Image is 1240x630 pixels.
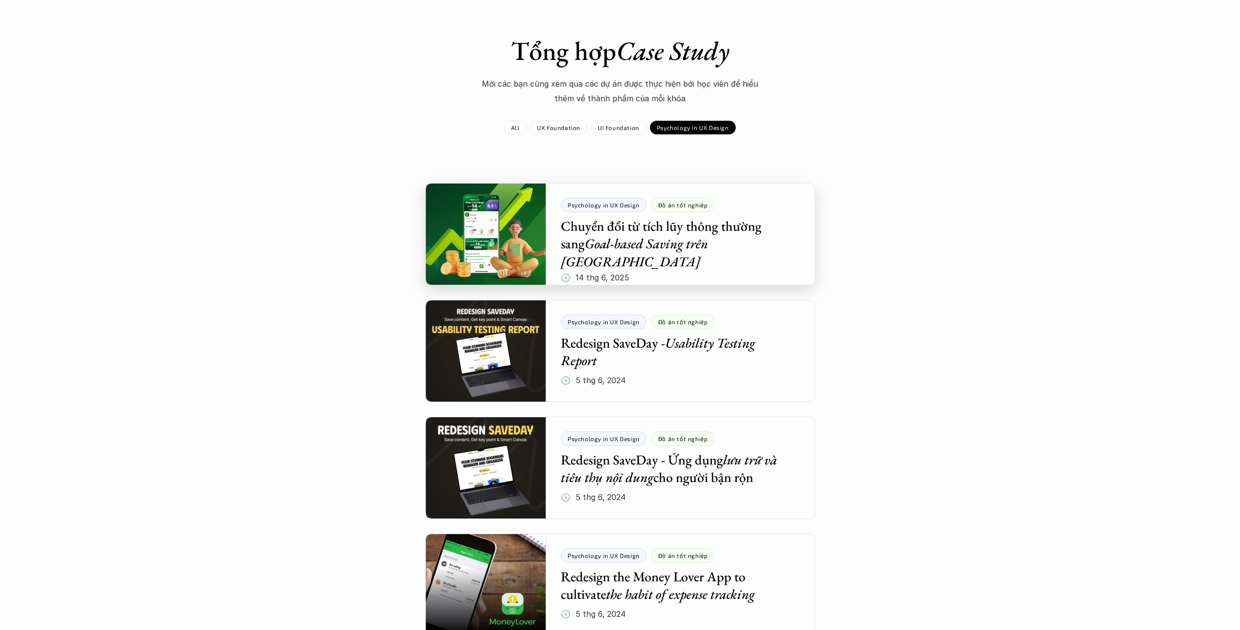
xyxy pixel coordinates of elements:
[511,124,519,131] p: All
[591,121,646,134] a: UI Foundation
[425,183,815,285] a: Psychology in UX DesignĐồ án tốt nghiệpChuyển đổi từ tích lũy thông thường sangGoal-based Saving ...
[650,121,736,134] a: Psychology in UX Design
[450,35,791,67] h1: Tổng hợp
[657,124,729,131] p: Psychology in UX Design
[425,417,815,519] a: Psychology in UX DesignĐồ án tốt nghiệpRedesign SaveDay - Ứng dụnglưu trữ và tiêu thụ nội dungcho...
[474,76,766,106] p: Mời các bạn cùng xem qua các dự án được thực hiện bới học viên để hiểu thêm về thành phẩm của mỗi...
[425,300,815,402] a: Psychology in UX DesignĐồ án tốt nghiệpRedesign SaveDay -Usability Testing Report🕔 5 thg 6, 2024
[598,124,639,131] p: UI Foundation
[537,124,580,131] p: UX Foundation
[616,34,729,68] em: Case Study
[504,121,526,134] a: All
[530,121,587,134] a: UX Foundation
